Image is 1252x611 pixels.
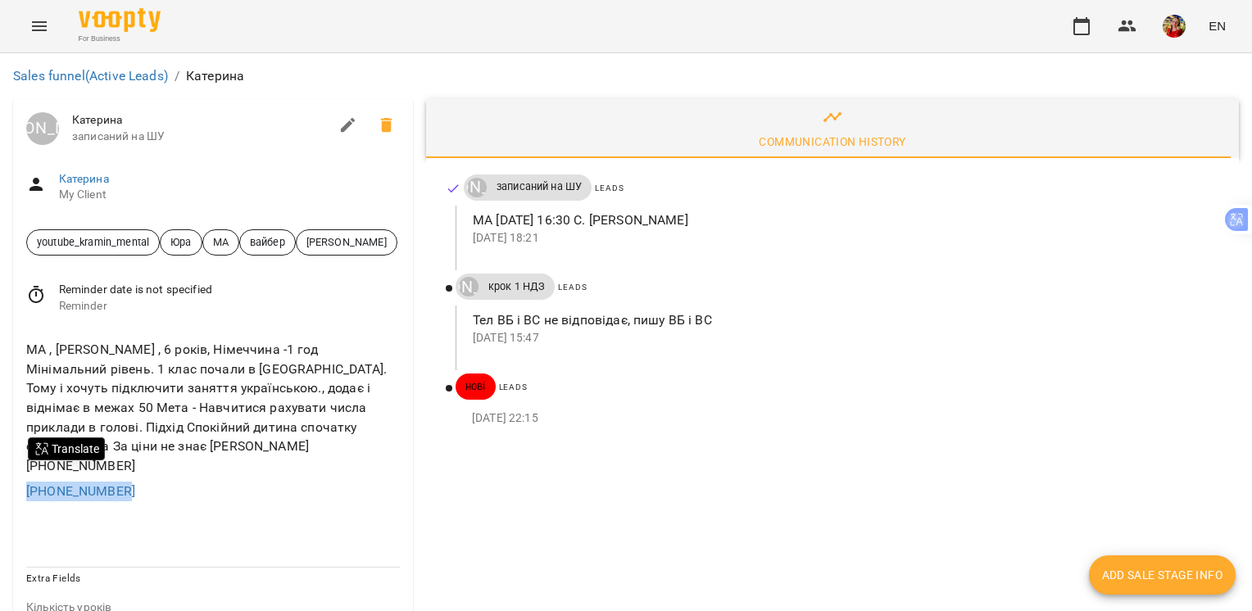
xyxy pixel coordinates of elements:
div: [PERSON_NAME] [459,277,479,296]
span: For Business [79,34,161,44]
button: Menu [20,7,59,46]
a: [PERSON_NAME] [464,178,487,197]
span: крок 1 НДЗ [479,279,555,294]
a: [PERSON_NAME] [456,277,479,296]
span: нові [456,379,496,394]
span: Leads [499,382,528,391]
p: МА [DATE] 16:30 С. [PERSON_NAME] [473,210,1213,230]
span: Leads [595,183,624,192]
nav: breadcrumb [13,66,1239,86]
div: МА , [PERSON_NAME] , 6 років, Німеччина -1 год Мінімальний рівень. 1 клас почали в [GEOGRAPHIC_DA... [23,337,403,478]
li: / [175,66,179,86]
button: Add Sale Stage info [1089,555,1236,595]
span: Катерина [72,112,329,129]
span: EN [1209,17,1226,34]
span: Leads [558,283,587,292]
span: Add Sale Stage info [1102,565,1223,585]
span: Extra Fields [26,573,81,584]
span: My Client [59,187,400,203]
span: записаний на ШУ [487,179,592,194]
button: EN [1202,11,1232,41]
img: Voopty Logo [79,8,161,32]
img: 5e634735370bbb5983f79fa1b5928c88.png [1163,15,1186,38]
span: youtube_kramin_mental [27,234,159,250]
span: [PERSON_NAME] [297,234,397,250]
p: Тел ВБ і ВС не відповідає, пишу ВБ і ВС [473,310,1213,330]
a: [PHONE_NUMBER] [26,483,135,499]
a: Катерина [59,172,109,185]
p: [DATE] 18:21 [473,230,1213,247]
span: Reminder [59,298,400,315]
p: [DATE] 22:15 [472,410,1213,427]
div: Юрій Тимочко [467,178,487,197]
p: [DATE] 15:47 [473,330,1213,346]
span: вайбер [240,234,295,250]
span: записаний на ШУ [72,129,329,145]
p: Катерина [186,66,244,86]
span: Юра [161,234,201,250]
span: Reminder date is not specified [59,282,400,298]
a: [PERSON_NAME] [26,112,59,145]
span: МА [203,234,238,250]
div: Communication History [759,132,905,152]
a: Sales funnel(Active Leads) [13,68,168,84]
div: Юрій Тимочко [26,112,59,145]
